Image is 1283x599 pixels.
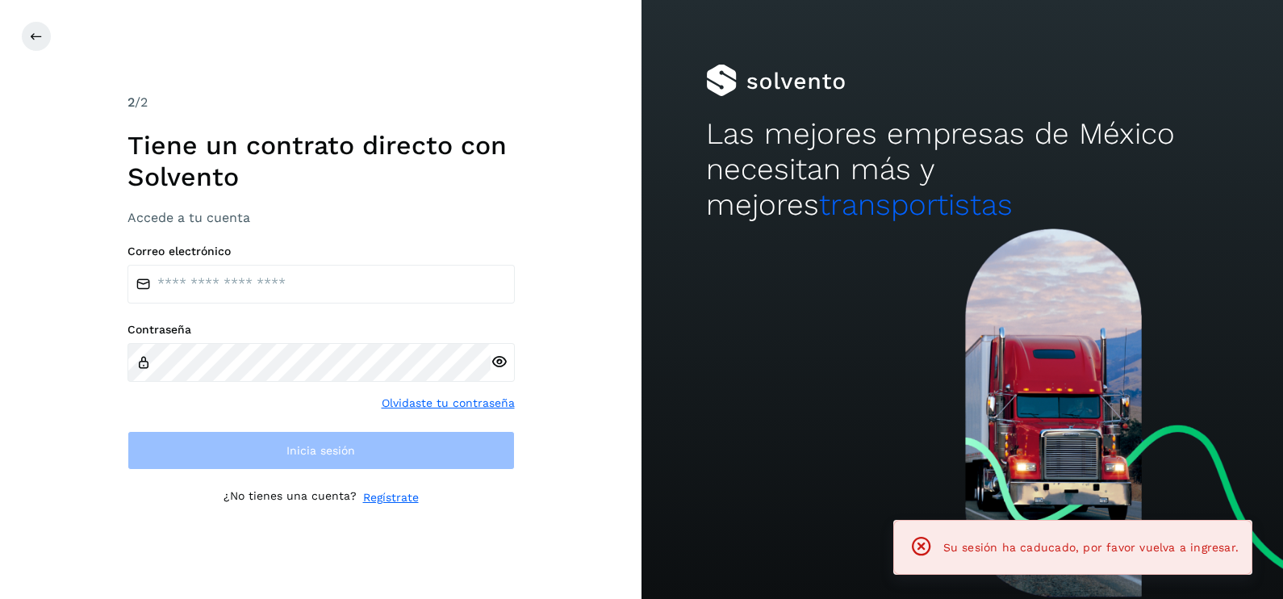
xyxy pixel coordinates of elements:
[382,395,515,412] a: Olvidaste tu contraseña
[943,541,1239,554] span: Su sesión ha caducado, por favor vuelva a ingresar.
[127,323,515,337] label: Contraseña
[286,445,355,456] span: Inicia sesión
[127,210,515,225] h3: Accede a tu cuenta
[127,94,135,110] span: 2
[127,431,515,470] button: Inicia sesión
[127,245,515,258] label: Correo electrónico
[363,489,419,506] a: Regístrate
[706,116,1219,224] h2: Las mejores empresas de México necesitan más y mejores
[224,489,357,506] p: ¿No tienes una cuenta?
[127,93,515,112] div: /2
[127,130,515,192] h1: Tiene un contrato directo con Solvento
[819,187,1013,222] span: transportistas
